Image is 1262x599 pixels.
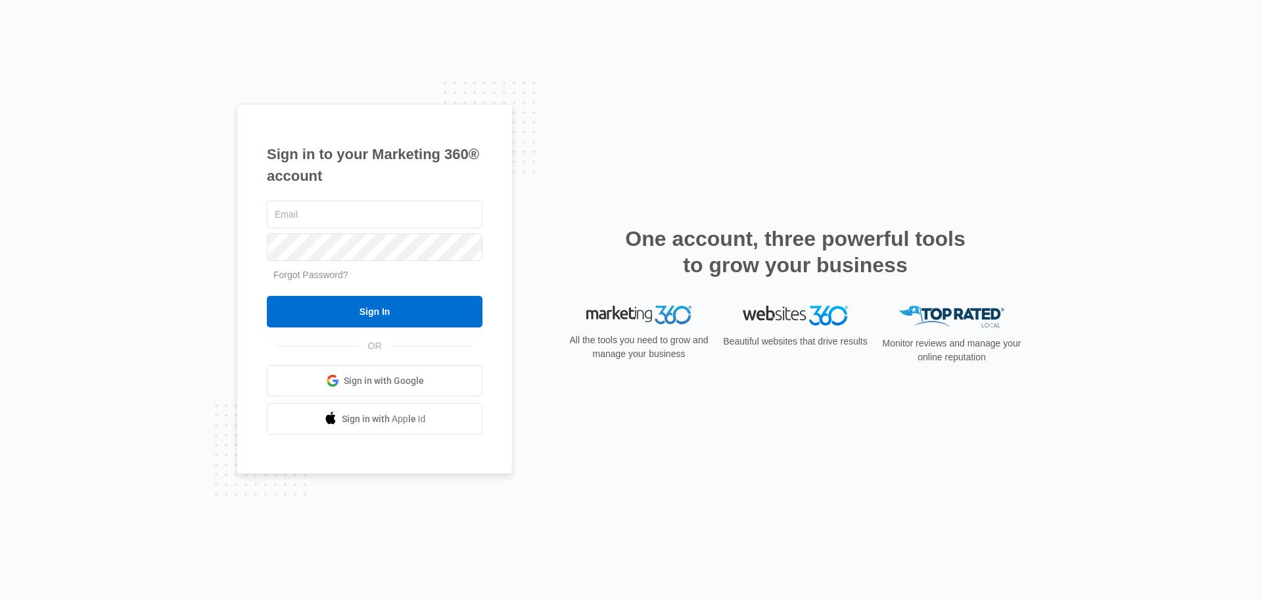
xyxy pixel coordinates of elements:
[267,296,482,327] input: Sign In
[722,335,869,348] p: Beautiful websites that drive results
[586,306,691,324] img: Marketing 360
[359,339,391,353] span: OR
[267,201,482,228] input: Email
[267,143,482,187] h1: Sign in to your Marketing 360® account
[621,226,970,278] h2: One account, three powerful tools to grow your business
[267,365,482,396] a: Sign in with Google
[273,270,348,280] a: Forgot Password?
[344,374,424,388] span: Sign in with Google
[565,333,713,361] p: All the tools you need to grow and manage your business
[899,306,1004,327] img: Top Rated Local
[743,306,848,325] img: Websites 360
[878,337,1025,364] p: Monitor reviews and manage your online reputation
[267,403,482,435] a: Sign in with Apple Id
[342,412,426,426] span: Sign in with Apple Id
